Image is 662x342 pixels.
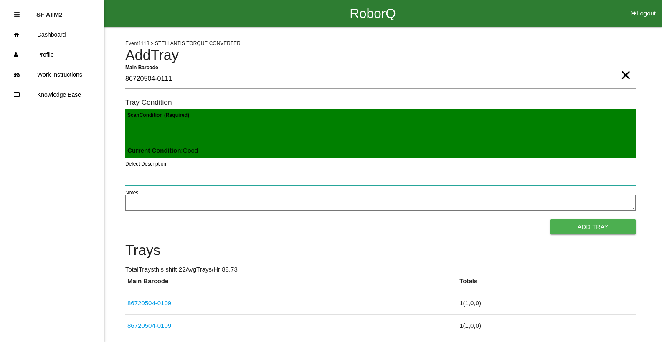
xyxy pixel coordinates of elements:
th: Main Barcode [125,277,457,292]
input: Required [125,70,636,89]
label: Notes [125,189,138,196]
a: Dashboard [0,25,104,45]
td: 1 ( 1 , 0 , 0 ) [457,292,635,315]
a: 86720504-0109 [127,299,171,307]
span: : Good [127,147,198,154]
a: Profile [0,45,104,65]
td: 1 ( 1 , 0 , 0 ) [457,314,635,337]
span: Event 1118 > STELLANTIS TORQUE CONVERTER [125,40,241,46]
h4: Add Tray [125,48,636,63]
p: SF ATM2 [36,5,63,18]
h6: Tray Condition [125,98,636,106]
div: Close [14,5,20,25]
b: Main Barcode [125,64,158,70]
h4: Trays [125,243,636,259]
a: Knowledge Base [0,85,104,105]
b: Current Condition [127,147,181,154]
b: Scan Condition (Required) [127,112,189,118]
label: Defect Description [125,160,166,168]
span: Clear Input [620,58,631,75]
button: Add Tray [550,219,636,234]
a: 86720504-0109 [127,322,171,329]
a: Work Instructions [0,65,104,85]
p: Total Trays this shift: 22 Avg Trays /Hr: 88.73 [125,265,636,274]
th: Totals [457,277,635,292]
